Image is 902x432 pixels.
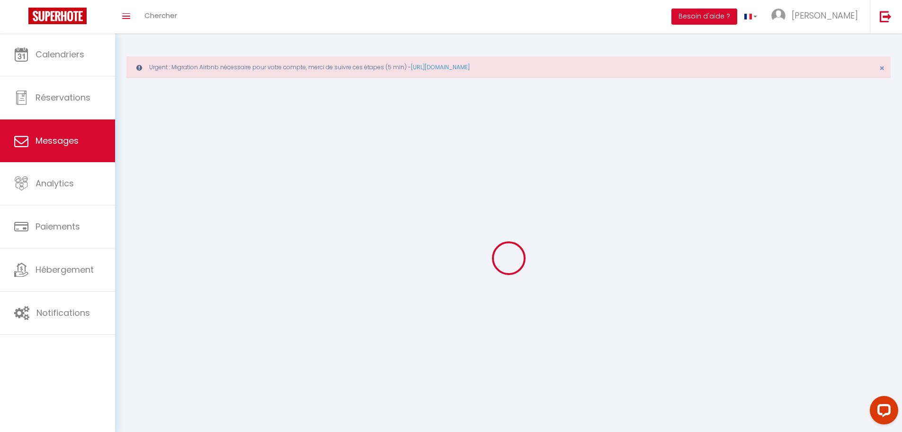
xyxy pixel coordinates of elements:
span: Calendriers [36,48,84,60]
span: × [879,62,884,74]
img: Super Booking [28,8,87,24]
span: Réservations [36,92,90,103]
span: Messages [36,135,79,147]
div: Urgent : Migration Airbnb nécessaire pour votre compte, merci de suivre ces étapes (5 min) - [126,56,891,78]
img: logout [880,10,892,22]
button: Besoin d'aide ? [671,9,737,25]
iframe: LiveChat chat widget [862,392,902,432]
span: Hébergement [36,264,94,276]
span: Notifications [36,307,90,319]
a: [URL][DOMAIN_NAME] [411,63,470,71]
span: Chercher [144,10,177,20]
span: Paiements [36,221,80,232]
button: Close [879,64,884,73]
span: Analytics [36,177,74,189]
img: ... [771,9,786,23]
span: [PERSON_NAME] [792,9,858,21]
